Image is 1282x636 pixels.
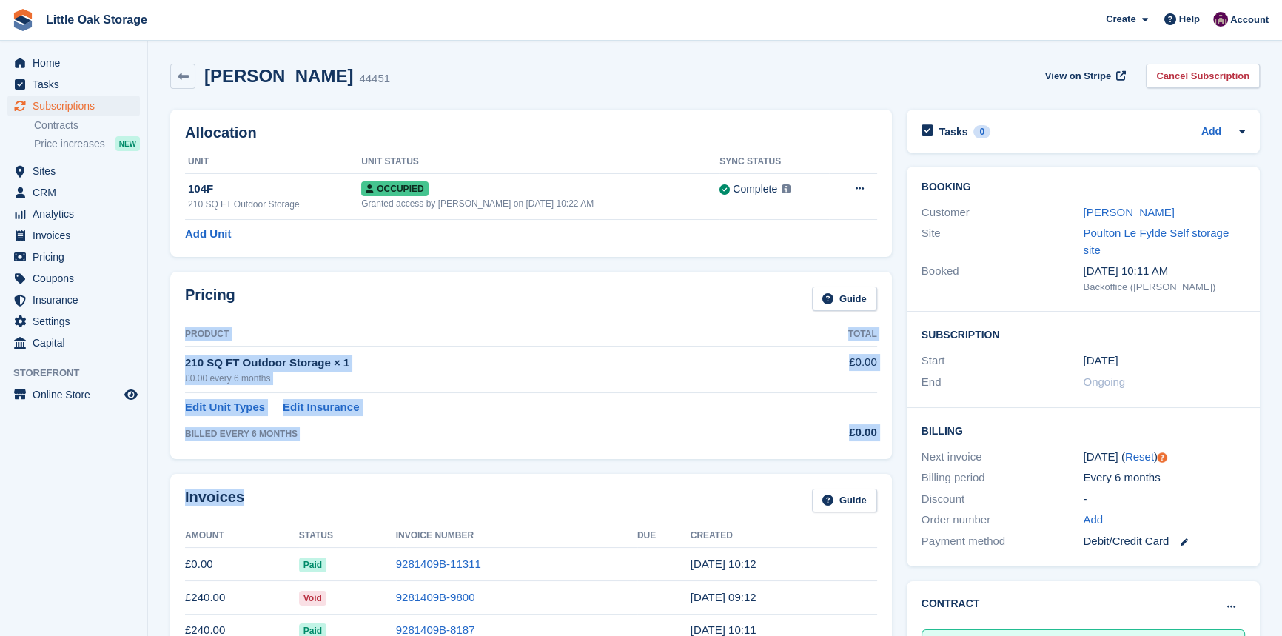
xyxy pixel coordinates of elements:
th: Invoice Number [396,524,637,548]
div: NEW [115,136,140,151]
span: Analytics [33,204,121,224]
a: Little Oak Storage [40,7,153,32]
a: menu [7,289,140,310]
div: Discount [922,491,1084,508]
a: menu [7,74,140,95]
div: Every 6 months [1083,469,1245,486]
a: Reset [1125,450,1154,463]
div: Granted access by [PERSON_NAME] on [DATE] 10:22 AM [361,197,719,210]
div: Tooltip anchor [1155,451,1169,464]
div: 44451 [359,70,390,87]
h2: Billing [922,423,1245,438]
th: Unit [185,150,361,174]
span: Capital [33,332,121,353]
span: View on Stripe [1045,69,1111,84]
div: BILLED EVERY 6 MONTHS [185,427,779,441]
h2: Pricing [185,287,235,311]
td: £240.00 [185,581,299,615]
th: Sync Status [719,150,829,174]
a: Cancel Subscription [1146,64,1260,88]
th: Created [691,524,877,548]
div: Next invoice [922,449,1084,466]
a: menu [7,247,140,267]
time: 2025-06-24 09:12:36 UTC [691,558,756,570]
a: menu [7,225,140,246]
span: Price increases [34,137,105,151]
div: Order number [922,512,1084,529]
time: 2024-12-24 09:12:01 UTC [691,591,756,603]
a: [PERSON_NAME] [1083,206,1174,218]
td: £0.00 [185,548,299,581]
h2: Subscription [922,327,1245,341]
h2: [PERSON_NAME] [204,66,353,86]
span: Coupons [33,268,121,289]
span: Account [1230,13,1269,27]
a: 9281409B-8187 [396,623,475,636]
a: menu [7,53,140,73]
a: 9281409B-9800 [396,591,475,603]
th: Amount [185,524,299,548]
div: Site [922,225,1084,258]
a: menu [7,204,140,224]
a: Edit Unit Types [185,399,265,416]
span: Tasks [33,74,121,95]
span: Home [33,53,121,73]
a: Add Unit [185,226,231,243]
a: menu [7,268,140,289]
time: 2024-06-23 23:00:00 UTC [1083,352,1118,369]
span: Settings [33,311,121,332]
a: Guide [812,489,877,513]
img: stora-icon-8386f47178a22dfd0bd8f6a31ec36ba5ce8667c1dd55bd0f319d3a0aa187defe.svg [12,9,34,31]
span: Occupied [361,181,428,196]
a: Edit Insurance [283,399,359,416]
th: Status [299,524,396,548]
div: 104F [188,181,361,198]
th: Due [637,524,691,548]
a: Preview store [122,386,140,404]
div: £0.00 [779,424,877,441]
time: 2024-06-24 09:11:47 UTC [691,623,756,636]
span: Paid [299,558,326,572]
span: Create [1106,12,1135,27]
div: 210 SQ FT Outdoor Storage [188,198,361,211]
a: View on Stripe [1039,64,1129,88]
a: Price increases NEW [34,135,140,152]
span: Storefront [13,366,147,381]
div: 0 [973,125,990,138]
div: Backoffice ([PERSON_NAME]) [1083,280,1245,295]
span: Void [299,591,326,606]
div: [DATE] ( ) [1083,449,1245,466]
div: £0.00 every 6 months [185,372,779,385]
div: - [1083,491,1245,508]
h2: Tasks [939,125,968,138]
th: Unit Status [361,150,719,174]
th: Total [779,323,877,347]
a: menu [7,161,140,181]
span: Ongoing [1083,375,1125,388]
div: Debit/Credit Card [1083,533,1245,550]
th: Product [185,323,779,347]
div: Customer [922,204,1084,221]
a: Guide [812,287,877,311]
span: Sites [33,161,121,181]
span: Pricing [33,247,121,267]
a: menu [7,332,140,353]
a: Add [1201,124,1221,141]
span: Subscriptions [33,96,121,116]
span: Online Store [33,384,121,405]
h2: Invoices [185,489,244,513]
a: menu [7,96,140,116]
a: menu [7,384,140,405]
img: Morgen Aujla [1213,12,1228,27]
h2: Allocation [185,124,877,141]
div: [DATE] 10:11 AM [1083,263,1245,280]
a: menu [7,311,140,332]
a: menu [7,182,140,203]
div: Payment method [922,533,1084,550]
h2: Contract [922,596,980,612]
div: 210 SQ FT Outdoor Storage × 1 [185,355,779,372]
div: Start [922,352,1084,369]
a: Contracts [34,118,140,133]
a: Poulton Le Fylde Self storage site [1083,227,1229,256]
span: Insurance [33,289,121,310]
